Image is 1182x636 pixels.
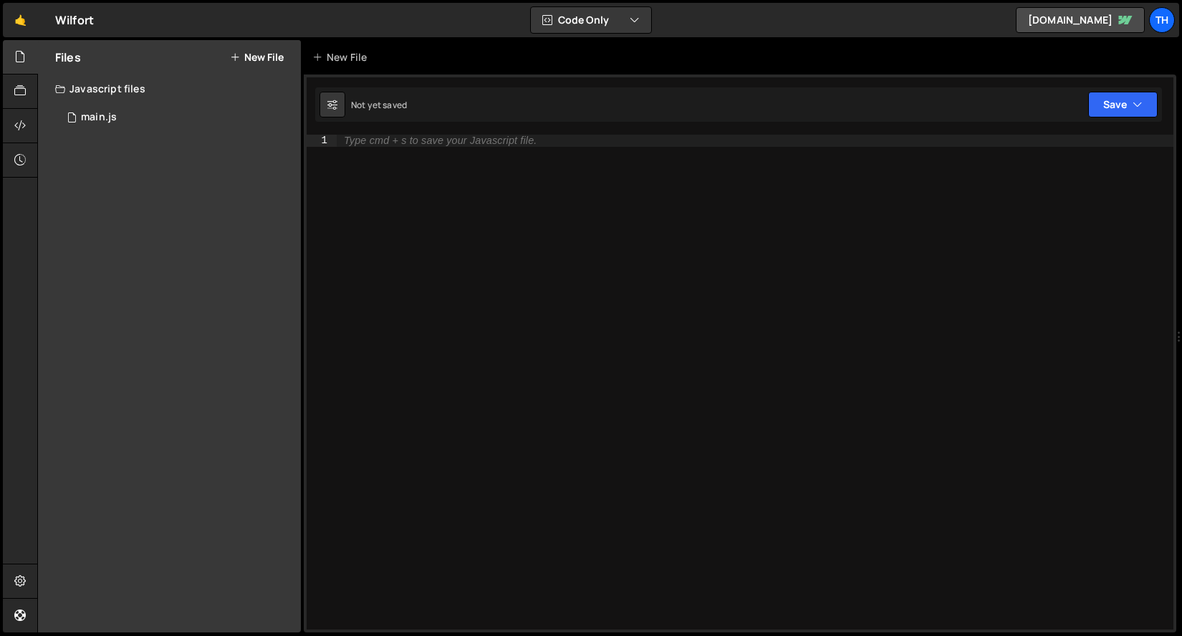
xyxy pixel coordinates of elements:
button: Save [1088,92,1158,117]
div: Not yet saved [351,99,407,111]
a: [DOMAIN_NAME] [1016,7,1145,33]
div: Javascript files [38,74,301,103]
div: Wilfort [55,11,94,29]
div: New File [312,50,373,64]
a: Th [1149,7,1175,33]
a: 🤙 [3,3,38,37]
button: New File [230,52,284,63]
button: Code Only [531,7,651,33]
h2: Files [55,49,81,65]
div: Type cmd + s to save your Javascript file. [344,135,537,146]
div: 1 [307,135,337,147]
div: 16468/44594.js [55,103,301,132]
div: main.js [81,111,117,124]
